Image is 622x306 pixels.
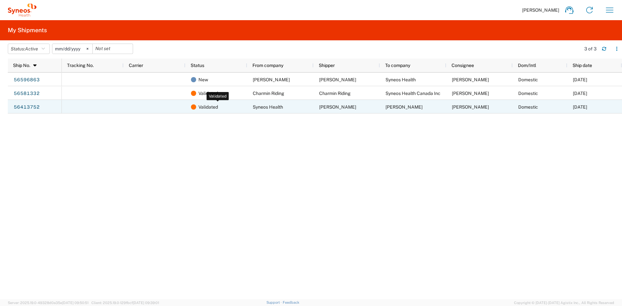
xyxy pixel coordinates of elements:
span: Juan Gonzalez [319,104,356,110]
span: From company [252,63,283,68]
span: Domestic [518,77,538,82]
h2: My Shipments [8,26,47,34]
span: Dom/Intl [518,63,536,68]
span: Validated [198,100,218,114]
span: Consignee [452,63,474,68]
span: 08/26/2025 [573,91,587,96]
a: Feedback [283,300,299,304]
input: Not set [93,44,133,54]
span: Juan Gonzalez [452,77,489,82]
span: Syneos Health [253,104,283,110]
span: 08/06/2025 [573,104,587,110]
span: Domestic [518,104,538,110]
span: Server: 2025.19.0-49328d0a35e [8,301,88,305]
span: Copyright © [DATE]-[DATE] Agistix Inc., All Rights Reserved [514,300,614,306]
span: Status [191,63,204,68]
span: Allen DeSena [452,104,489,110]
span: Active [25,46,38,51]
a: 56596863 [13,75,40,85]
input: Not set [52,44,92,54]
span: Lauri Filar [253,77,290,82]
span: [PERSON_NAME] [522,7,559,13]
span: Validated [198,86,218,100]
span: [DATE] 09:39:01 [133,301,159,305]
span: Charmin Riding [253,91,284,96]
span: Domestic [518,91,538,96]
span: [DATE] 09:50:51 [62,301,88,305]
a: Support [266,300,283,304]
span: To company [385,63,410,68]
span: Shaun Villafana [452,91,489,96]
span: New [198,73,208,86]
span: Client: 2025.19.0-129fbcf [91,301,159,305]
span: Shipper [319,63,335,68]
a: 56413752 [13,102,40,113]
span: Tracking No. [67,63,94,68]
a: 56581332 [13,88,40,99]
span: Syneos Health [385,77,416,82]
button: Status:Active [8,44,50,54]
span: Lauri Filar [319,77,356,82]
span: Carrier [129,63,143,68]
span: Ship No. [13,63,30,68]
span: 08/26/2025 [573,77,587,82]
span: Charmin Riding [319,91,351,96]
span: Syneos Health Canada Inc [385,91,440,96]
div: 3 of 3 [584,46,597,52]
span: Allen DeSena [385,104,423,110]
span: Ship date [573,63,592,68]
